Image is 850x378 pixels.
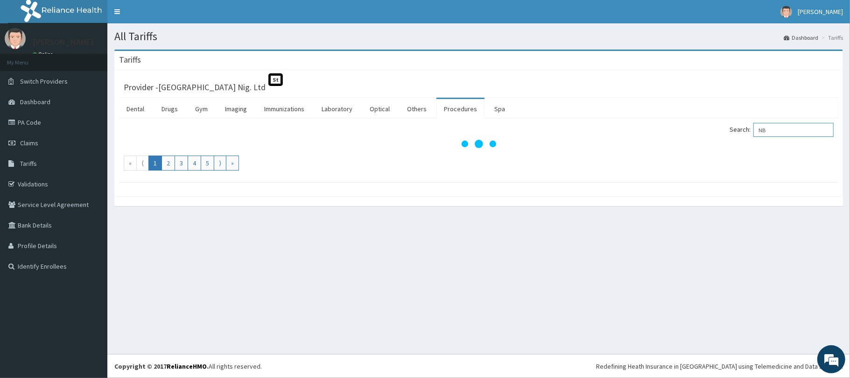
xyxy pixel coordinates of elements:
a: Optical [362,99,397,119]
h3: Tariffs [119,56,141,64]
img: User Image [780,6,792,18]
a: Go to next page [214,156,226,171]
a: Go to first page [124,156,137,171]
span: Switch Providers [20,77,68,86]
a: Drugs [154,99,185,119]
a: Laboratory [314,99,360,119]
svg: audio-loading [460,125,498,163]
span: [PERSON_NAME] [798,7,843,16]
a: RelianceHMO [167,362,207,371]
a: Dashboard [784,34,818,42]
a: Go to page number 3 [175,156,188,171]
a: Dental [119,99,152,119]
a: Imaging [218,99,254,119]
a: Procedures [436,99,485,119]
a: Gym [188,99,215,119]
a: Immunizations [257,99,312,119]
img: User Image [5,28,26,49]
a: Go to page number 2 [162,156,175,171]
a: Online [33,51,55,57]
label: Search: [730,123,834,137]
a: Others [400,99,434,119]
a: Spa [487,99,513,119]
a: Go to last page [226,156,239,171]
strong: Copyright © 2017 . [114,362,209,371]
footer: All rights reserved. [107,354,850,378]
p: [PERSON_NAME] [33,38,94,46]
h3: Provider - [GEOGRAPHIC_DATA] Nig. Ltd [124,83,266,92]
span: Tariffs [20,159,37,168]
h1: All Tariffs [114,30,843,43]
input: Search: [753,123,834,137]
a: Go to page number 1 [148,156,162,171]
span: Claims [20,139,38,147]
a: Go to previous page [136,156,149,171]
a: Go to page number 5 [201,156,214,171]
li: Tariffs [819,34,843,42]
a: Go to page number 4 [188,156,201,171]
div: Redefining Heath Insurance in [GEOGRAPHIC_DATA] using Telemedicine and Data Science! [596,362,843,371]
span: St [268,73,283,86]
span: Dashboard [20,98,50,106]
